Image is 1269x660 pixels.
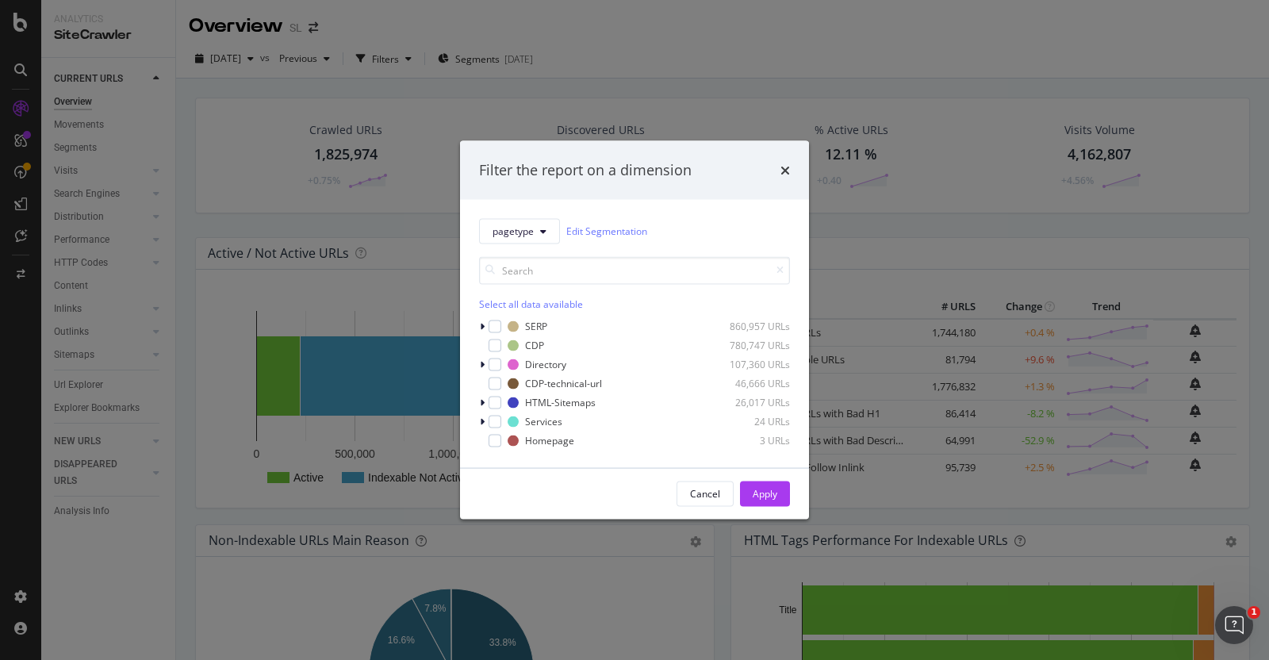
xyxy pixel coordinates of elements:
[525,415,562,428] div: Services
[780,160,790,181] div: times
[479,218,560,244] button: pagetype
[712,434,790,447] div: 3 URLs
[753,487,777,501] div: Apply
[712,415,790,428] div: 24 URLs
[479,256,790,284] input: Search
[690,487,720,501] div: Cancel
[712,358,790,371] div: 107,360 URLs
[712,320,790,333] div: 860,957 URLs
[712,339,790,352] div: 780,747 URLs
[479,297,790,310] div: Select all data available
[525,377,602,390] div: CDP-technical-url
[677,481,734,506] button: Cancel
[525,320,547,333] div: SERP
[740,481,790,506] button: Apply
[712,377,790,390] div: 46,666 URLs
[460,141,809,520] div: modal
[712,396,790,409] div: 26,017 URLs
[525,396,596,409] div: HTML-Sitemaps
[525,358,566,371] div: Directory
[1248,606,1260,619] span: 1
[566,223,647,240] a: Edit Segmentation
[525,339,544,352] div: CDP
[479,160,692,181] div: Filter the report on a dimension
[525,434,574,447] div: Homepage
[1215,606,1253,644] iframe: Intercom live chat
[493,224,534,238] span: pagetype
